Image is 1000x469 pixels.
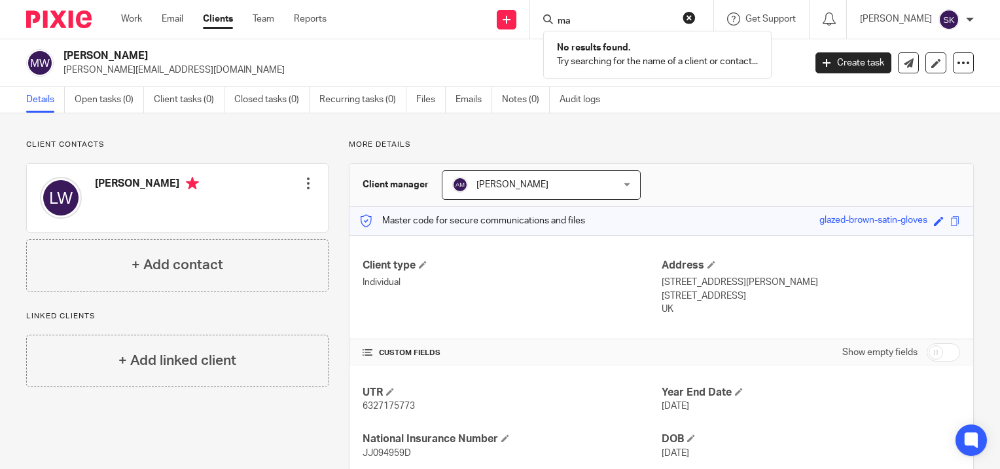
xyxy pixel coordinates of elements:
a: Emails [455,87,492,113]
p: [PERSON_NAME] [860,12,932,26]
span: [DATE] [662,402,689,411]
a: Team [253,12,274,26]
img: svg%3E [40,177,82,219]
span: JJ094959D [363,449,411,458]
img: svg%3E [938,9,959,30]
p: More details [349,140,974,150]
p: [STREET_ADDRESS][PERSON_NAME] [662,276,960,289]
p: Individual [363,276,661,289]
a: Open tasks (0) [75,87,144,113]
a: Recurring tasks (0) [319,87,406,113]
span: Get Support [745,14,796,24]
h4: [PERSON_NAME] [95,177,199,193]
p: UK [662,303,960,316]
img: Pixie [26,10,92,28]
i: Primary [186,177,199,190]
p: Client contacts [26,140,329,150]
h2: [PERSON_NAME] [63,49,649,63]
h4: Address [662,259,960,272]
p: [STREET_ADDRESS] [662,290,960,303]
h4: + Add linked client [118,350,236,371]
img: svg%3E [26,49,54,77]
div: glazed-brown-satin-gloves [819,214,927,229]
span: [DATE] [662,449,689,458]
h3: Client manager [363,178,429,191]
label: Show empty fields [842,346,918,359]
input: Search [556,16,674,28]
a: Reports [294,12,327,26]
a: Audit logs [560,87,610,113]
h4: CUSTOM FIELDS [363,348,661,358]
a: Files [416,87,446,113]
button: Clear [683,11,696,24]
a: Work [121,12,142,26]
img: svg%3E [452,177,468,193]
a: Email [162,12,183,26]
h4: UTR [363,386,661,400]
a: Client tasks (0) [154,87,224,113]
h4: Client type [363,259,661,272]
a: Create task [815,52,891,73]
span: 6327175773 [363,402,415,411]
h4: + Add contact [132,255,223,275]
p: [PERSON_NAME][EMAIL_ADDRESS][DOMAIN_NAME] [63,64,796,77]
a: Details [26,87,65,113]
p: Master code for secure communications and files [359,214,585,227]
span: [PERSON_NAME] [476,180,548,189]
a: Notes (0) [502,87,550,113]
a: Clients [203,12,233,26]
a: Closed tasks (0) [234,87,310,113]
p: Linked clients [26,311,329,322]
h4: National Insurance Number [363,432,661,446]
h4: DOB [662,432,960,446]
h4: Year End Date [662,386,960,400]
